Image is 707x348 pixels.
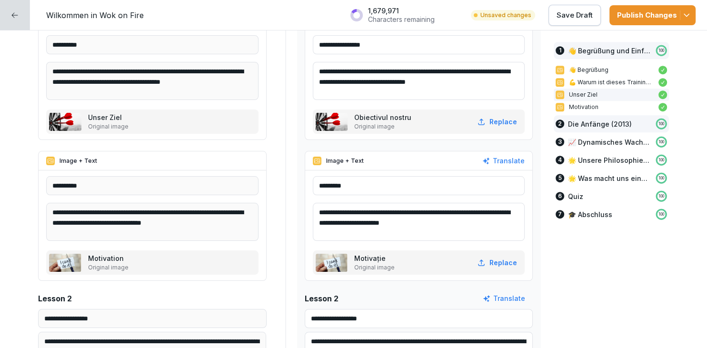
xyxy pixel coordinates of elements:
[658,48,664,53] p: 100
[354,263,395,272] p: Original image
[556,192,564,200] div: 6
[658,139,664,145] p: 100
[658,175,664,181] p: 100
[569,90,654,99] p: Unser Ziel
[617,10,688,20] div: Publish Changes
[49,254,81,272] img: itzfij124b7a7k0ko9sf9wzj.png
[548,5,601,26] button: Save Draft
[569,66,654,74] p: 👋 Begrüßung
[556,174,564,182] div: 5
[568,119,632,129] p: Die Anfänge (2013)
[88,253,129,263] p: Motivation
[658,157,664,163] p: 100
[658,193,664,199] p: 100
[326,157,364,165] p: Image + Text
[568,209,612,219] p: 🎓 Abschluss
[345,3,462,27] button: 1,679,971Characters remaining
[482,156,525,166] button: Translate
[557,10,593,20] p: Save Draft
[354,112,413,122] p: Obiectivul nostru
[38,293,72,304] p: Lesson 2
[368,15,435,24] p: Characters remaining
[316,113,348,131] img: m0nrsxzz5g0bxcj6qru2jvyf.png
[556,156,564,164] div: 4
[489,117,517,127] p: Replace
[489,258,517,268] p: Replace
[556,119,564,128] div: 2
[88,263,129,272] p: Original image
[568,137,651,147] p: 📈 Dynamisches Wachstum ([DATE]–[DATE])
[60,157,97,165] p: Image + Text
[569,103,654,111] p: Motivation
[49,113,81,131] img: m0nrsxzz5g0bxcj6qru2jvyf.png
[483,293,525,304] button: Translate
[568,173,651,183] p: 🌟 Was macht uns einzigartig?
[609,5,696,25] button: Publish Changes
[569,78,654,87] p: 💪 Warum ist dieses Training wichtig ?
[556,138,564,146] div: 3
[354,122,413,131] p: Original image
[556,210,564,219] div: 7
[305,293,339,304] p: Lesson 2
[480,11,531,20] p: Unsaved changes
[46,10,144,21] p: Wilkommen in Wok on Fire
[354,253,395,263] p: Motivație
[556,46,564,55] div: 1
[88,112,129,122] p: Unser Ziel
[658,211,664,217] p: 100
[658,121,664,127] p: 100
[568,46,651,56] p: 👋 Begrüßung und Einführung
[88,122,129,131] p: Original image
[368,7,435,15] p: 1,679,971
[568,191,583,201] p: Quiz
[316,254,348,272] img: itzfij124b7a7k0ko9sf9wzj.png
[568,155,651,165] p: 🌟 Unsere Philosophie und Werte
